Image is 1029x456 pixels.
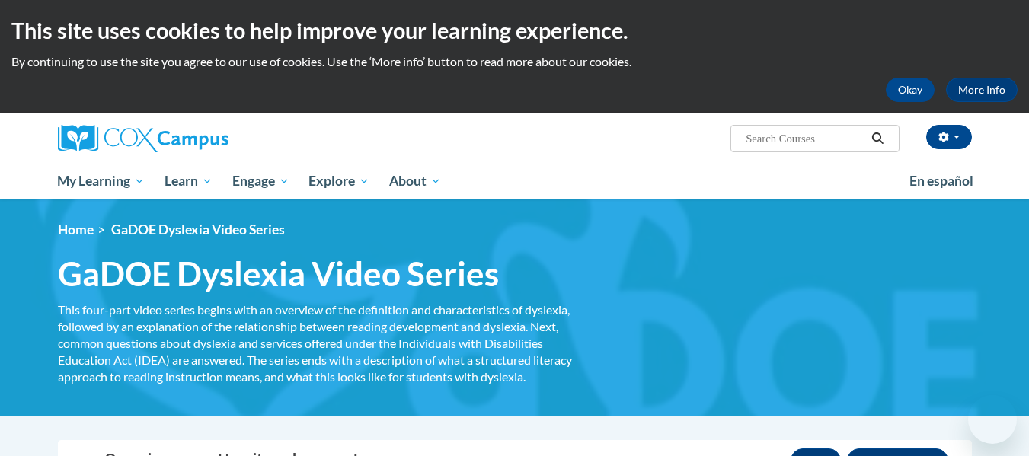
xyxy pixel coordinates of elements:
span: Engage [232,172,289,190]
a: My Learning [48,164,155,199]
h2: This site uses cookies to help improve your learning experience. [11,15,1018,46]
a: Cox Campus [58,125,347,152]
iframe: Button to launch messaging window [968,395,1017,444]
button: Okay [886,78,935,102]
input: Search Courses [744,129,866,148]
a: En español [900,165,983,197]
div: Main menu [35,164,995,199]
span: En español [909,173,973,189]
a: Learn [155,164,222,199]
button: Account Settings [926,125,972,149]
img: Cox Campus [58,125,228,152]
a: Home [58,222,94,238]
div: This four-part video series begins with an overview of the definition and characteristics of dysl... [58,301,583,385]
span: Explore [308,172,369,190]
span: About [389,172,441,190]
span: My Learning [57,172,145,190]
p: By continuing to use the site you agree to our use of cookies. Use the ‘More info’ button to read... [11,53,1018,70]
button: Search [866,129,889,148]
a: About [379,164,451,199]
span: Learn [165,172,213,190]
span: GaDOE Dyslexia Video Series [111,222,285,238]
a: Explore [299,164,379,199]
span: GaDOE Dyslexia Video Series [58,254,499,294]
a: More Info [946,78,1018,102]
a: Engage [222,164,299,199]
